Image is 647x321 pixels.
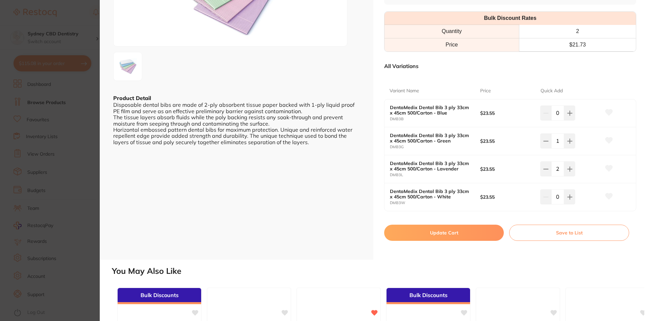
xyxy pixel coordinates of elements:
[384,38,519,51] td: Price
[113,102,360,145] div: Disposable dental bibs are made of 2-ply absorbent tissue paper backed with 1-ply liquid proof PE...
[384,12,636,25] th: Bulk Discount Rates
[519,25,636,38] th: 2
[118,288,201,304] div: Bulk Discounts
[390,133,471,143] b: DentaMedix Dental Bib 3 ply 33cm x 45cm 500/Carton - Green
[390,88,419,94] p: Variant Name
[116,54,140,78] img: dHR0LmpwZw
[541,88,563,94] p: Quick Add
[480,138,534,144] b: $23.55
[480,110,534,116] b: $23.55
[519,38,636,51] td: $ 21.73
[480,194,534,200] b: $23.55
[480,166,534,172] b: $23.55
[384,63,419,69] p: All Variations
[390,161,471,171] b: DentaMedix Dental Bib 3 ply 33cm x 45cm 500/Carton - Lavender
[112,266,644,276] h2: You May Also Like
[113,95,151,101] b: Product Detail
[390,173,480,177] small: DMB3L
[390,105,471,116] b: DentaMedix Dental Bib 3 ply 33cm x 45cm 500/Carton - Blue
[390,189,471,199] b: DentaMedix Dental Bib 3 ply 33cm x 45cm 500/Carton - White
[390,145,480,149] small: DMB3G
[384,225,504,241] button: Update Cart
[387,288,470,304] div: Bulk Discounts
[390,117,480,121] small: DMB3B
[480,88,491,94] p: Price
[384,25,519,38] th: Quantity
[509,225,629,241] button: Save to List
[390,201,480,205] small: DMB3W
